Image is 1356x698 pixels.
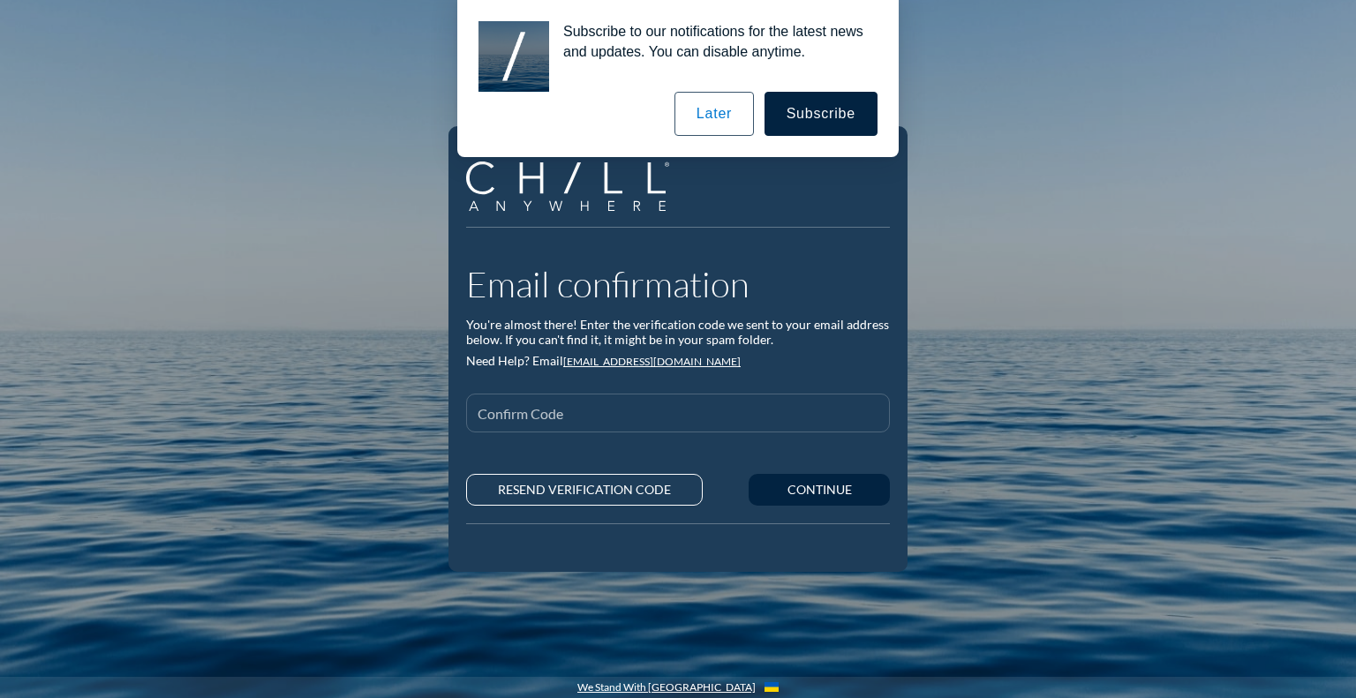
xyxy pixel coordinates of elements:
div: Continue [780,483,859,498]
input: Confirm Code [478,409,878,432]
img: Company Logo [466,161,669,212]
span: Need Help? Email [466,353,563,368]
img: notification icon [478,21,549,92]
a: [EMAIL_ADDRESS][DOMAIN_NAME] [563,355,741,368]
button: Continue [749,474,890,506]
a: Company Logo [466,161,682,214]
button: Later [674,92,754,136]
img: Flag_of_Ukraine.1aeecd60.svg [765,682,779,692]
h1: Email confirmation [466,263,890,305]
button: Subscribe [765,92,878,136]
div: Subscribe to our notifications for the latest news and updates. You can disable anytime. [549,21,878,62]
button: RESEND VERIFICATION CODE [466,474,703,506]
div: You're almost there! Enter the verification code we sent to your email address below. If you can'... [466,318,890,348]
div: RESEND VERIFICATION CODE [498,483,671,498]
a: We Stand With [GEOGRAPHIC_DATA] [577,681,756,694]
